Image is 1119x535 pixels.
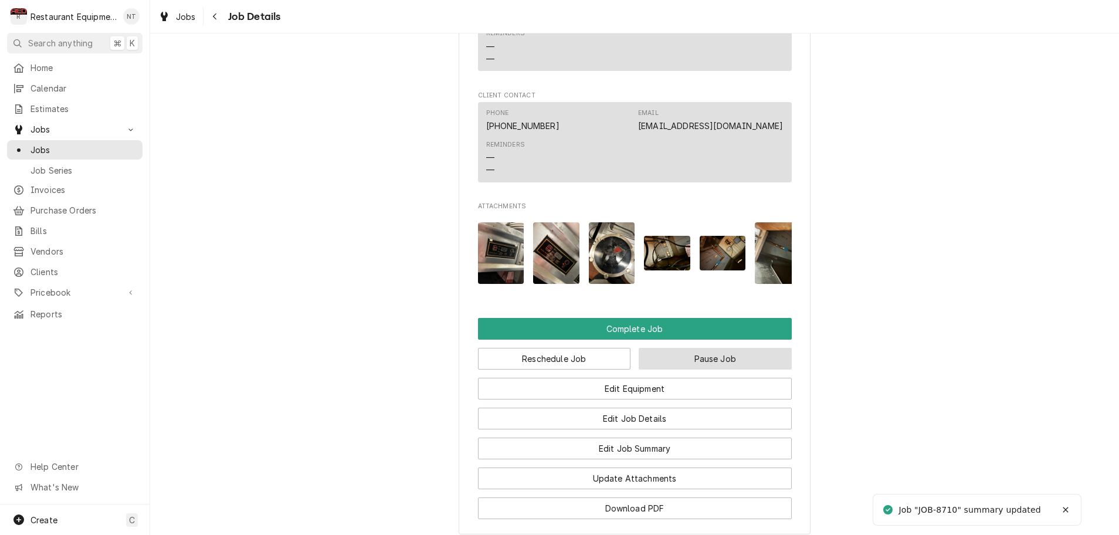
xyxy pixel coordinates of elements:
span: Search anything [28,37,93,49]
span: Attachments [478,214,792,294]
div: Email [638,109,659,118]
span: Bills [30,225,137,237]
div: — [486,53,494,65]
span: Home [30,62,137,74]
a: Bills [7,221,143,241]
button: Edit Job Details [478,408,792,429]
button: Complete Job [478,318,792,340]
img: FonalqvRgGoibrUcVCjg [589,222,635,284]
span: Job Details [225,9,281,25]
button: Navigate back [206,7,225,26]
div: — [486,151,494,164]
span: Vendors [30,245,137,258]
div: Phone [486,109,509,118]
span: Estimates [30,103,137,115]
span: Job Series [30,164,137,177]
span: Reports [30,308,137,320]
a: Purchase Orders [7,201,143,220]
div: Reminders [486,29,525,65]
a: Go to Help Center [7,457,143,476]
div: Button Group Row [478,370,792,399]
img: BPAmYTohRZSaDUQmC1Gb [644,236,690,270]
div: Restaurant Equipment Diagnostics [30,11,117,23]
div: Button Group Row [478,318,792,340]
div: Reminders [486,140,525,150]
a: Go to Pricebook [7,283,143,302]
a: Go to Jobs [7,120,143,139]
div: Reminders [486,140,525,176]
a: Vendors [7,242,143,261]
button: Edit Job Summary [478,438,792,459]
span: Pricebook [30,286,119,299]
button: Search anything⌘K [7,33,143,53]
div: Button Group Row [478,429,792,459]
a: Estimates [7,99,143,118]
div: Restaurant Equipment Diagnostics's Avatar [11,8,27,25]
div: Button Group Row [478,489,792,519]
div: Client Contact List [478,102,792,188]
div: — [486,164,494,176]
img: IhzXp1OuTYCeq48Ia2xE [700,236,746,270]
div: Job "JOB-8710" summary updated [898,504,1042,516]
span: Jobs [176,11,196,23]
div: Button Group Row [478,399,792,429]
div: NT [123,8,140,25]
span: Attachments [478,202,792,211]
div: Reminders [486,29,525,38]
a: Clients [7,262,143,282]
a: Job Series [7,161,143,180]
a: Jobs [7,140,143,160]
div: Attachments [478,202,792,293]
span: Invoices [30,184,137,196]
a: Calendar [7,79,143,98]
a: [EMAIL_ADDRESS][DOMAIN_NAME] [638,121,783,131]
div: Button Group [478,318,792,519]
div: Button Group Row [478,459,792,489]
div: Client Contact [478,91,792,188]
span: Jobs [30,144,137,156]
span: K [130,37,135,49]
span: C [129,514,135,526]
a: Jobs [154,7,201,26]
span: Clients [30,266,137,278]
img: K7waiQGzQiOK4bWbPfOZ [478,222,524,284]
div: Button Group Row [478,340,792,370]
div: — [486,40,494,53]
div: R [11,8,27,25]
span: Client Contact [478,91,792,100]
div: Email [638,109,783,132]
span: Calendar [30,82,137,94]
div: Contact [478,102,792,182]
span: Help Center [30,460,135,473]
button: Pause Job [639,348,792,370]
a: [PHONE_NUMBER] [486,121,559,131]
div: Phone [486,109,559,132]
a: Home [7,58,143,77]
button: Reschedule Job [478,348,631,370]
span: Purchase Orders [30,204,137,216]
a: Go to What's New [7,478,143,497]
a: Invoices [7,180,143,199]
span: Create [30,515,57,525]
img: rSEvH2SVR4mhu3REv1tw [533,222,579,284]
button: Download PDF [478,497,792,519]
span: Jobs [30,123,119,136]
div: Nick Tussey's Avatar [123,8,140,25]
a: Reports [7,304,143,324]
img: iRLeMNxSsiuhhLUSXfn3 [755,222,801,284]
span: ⌘ [113,37,121,49]
button: Edit Equipment [478,378,792,399]
button: Update Attachments [478,468,792,489]
span: What's New [30,481,135,493]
